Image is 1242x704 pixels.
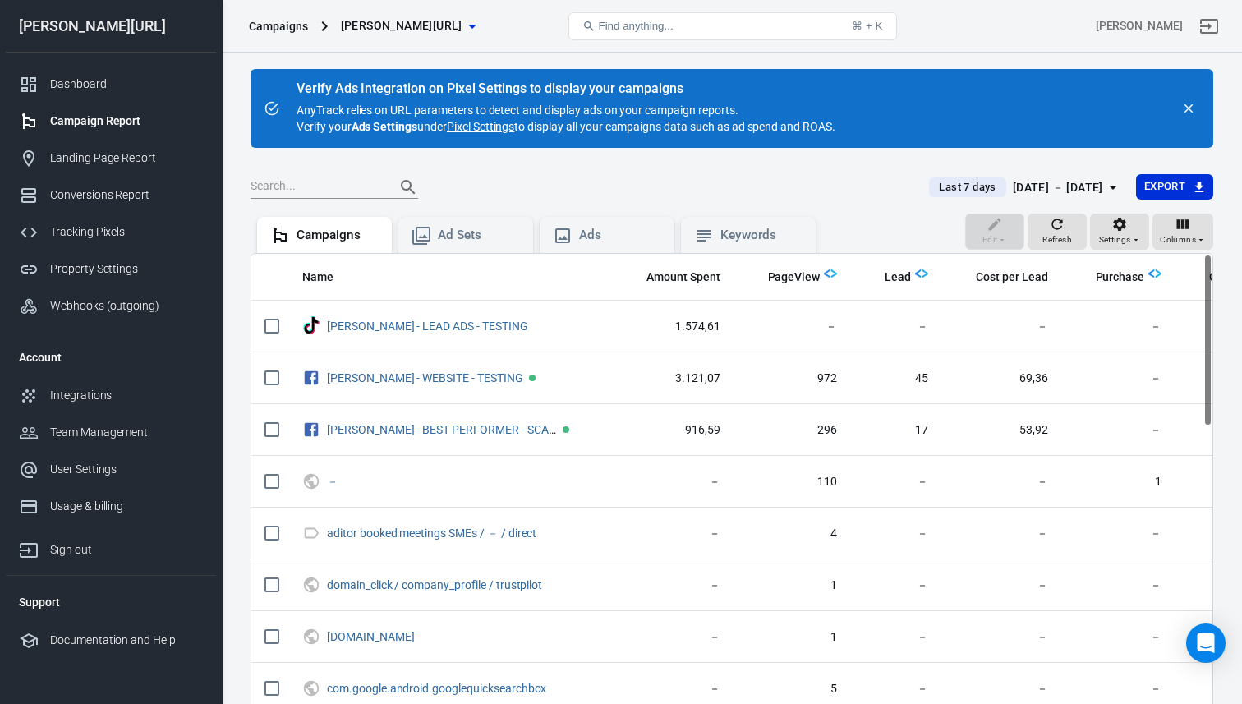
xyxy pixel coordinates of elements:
[50,541,203,559] div: Sign out
[916,174,1135,201] button: Last 7 days[DATE] － [DATE]
[327,631,416,642] span: chatgpt.com
[1090,214,1149,250] button: Settings
[302,472,320,491] svg: UTM & Web Traffic
[6,414,216,451] a: Team Management
[954,370,1047,387] span: 69,36
[438,227,520,244] div: Ad Sets
[863,577,928,594] span: －
[327,371,523,384] a: [PERSON_NAME] - WEBSITE - TESTING
[625,629,720,646] span: －
[327,527,536,540] a: aditor booked meetings SMEs / － / direct
[1186,623,1226,663] div: Open Intercom Messenger
[327,423,574,436] a: [PERSON_NAME] - BEST PERFORMER - SCALING
[747,319,838,335] span: －
[334,11,482,41] button: [PERSON_NAME][URL]
[6,525,216,568] a: Sign out
[302,316,320,337] div: TikTok Ads
[863,422,928,439] span: 17
[6,582,216,622] li: Support
[625,370,720,387] span: 3.121,07
[6,140,216,177] a: Landing Page Report
[6,377,216,414] a: Integrations
[1074,526,1162,542] span: －
[863,474,928,490] span: －
[747,526,838,542] span: 4
[302,269,333,286] span: Name
[302,627,320,646] svg: UTM & Web Traffic
[50,387,203,404] div: Integrations
[863,629,928,646] span: －
[1074,681,1162,697] span: －
[625,526,720,542] span: －
[6,288,216,324] a: Webhooks (outgoing)
[6,177,216,214] a: Conversions Report
[327,579,545,591] span: domain_click / company_profile / trustpilot
[50,186,203,204] div: Conversions Report
[1074,319,1162,335] span: －
[50,297,203,315] div: Webhooks (outgoing)
[976,267,1047,287] span: The average cost for each "Lead" event
[824,267,837,280] img: Logo
[646,267,720,287] span: The estimated total amount of money you've spent on your campaign, ad set or ad during its schedule.
[932,179,1002,196] span: Last 7 days
[50,113,203,130] div: Campaign Report
[954,267,1047,287] span: The average cost for each "Lead" event
[625,422,720,439] span: 916,59
[1136,174,1213,200] button: Export
[954,474,1047,490] span: －
[50,223,203,241] div: Tracking Pixels
[747,629,838,646] span: 1
[625,681,720,697] span: －
[327,578,542,591] a: domain_click / company_profile / trustpilot
[954,577,1047,594] span: －
[50,424,203,441] div: Team Management
[852,20,882,32] div: ⌘ + K
[6,451,216,488] a: User Settings
[1096,269,1145,286] span: Purchase
[327,630,414,643] a: [DOMAIN_NAME]
[954,319,1047,335] span: －
[327,475,338,488] a: －
[302,368,320,388] svg: Facebook Ads
[251,177,382,198] input: Search...
[1013,177,1103,198] div: [DATE] － [DATE]
[863,526,928,542] span: －
[863,269,911,286] span: Lead
[599,20,674,32] span: Find anything...
[863,319,928,335] span: －
[302,679,320,698] svg: UTM & Web Traffic
[6,338,216,377] li: Account
[954,681,1047,697] span: －
[625,577,720,594] span: －
[954,629,1047,646] span: －
[747,422,838,439] span: 296
[1177,97,1200,120] button: close
[1074,370,1162,387] span: －
[976,269,1047,286] span: Cost per Lead
[327,682,546,695] a: com.google.android.googlequicksearchbox
[327,424,559,435] span: GLORYA - BEST PERFORMER - SCALING
[6,214,216,251] a: Tracking Pixels
[341,16,462,36] span: glorya.ai
[915,267,928,280] img: Logo
[747,681,838,697] span: 5
[327,320,531,332] span: GLORYA - LEAD ADS - TESTING
[389,168,428,207] button: Search
[1074,269,1145,286] span: Purchase
[327,683,549,694] span: com.google.android.googlequicksearchbox
[50,150,203,167] div: Landing Page Report
[297,81,835,97] div: Verify Ads Integration on Pixel Settings to display your campaigns
[50,260,203,278] div: Property Settings
[885,269,911,286] span: Lead
[863,370,928,387] span: 45
[568,12,897,40] button: Find anything...⌘ + K
[563,426,569,433] span: Active
[1028,214,1087,250] button: Refresh
[1160,232,1196,247] span: Columns
[302,269,355,286] span: Name
[50,76,203,93] div: Dashboard
[1074,474,1162,490] span: 1
[6,488,216,525] a: Usage & billing
[863,681,928,697] span: －
[297,227,379,244] div: Campaigns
